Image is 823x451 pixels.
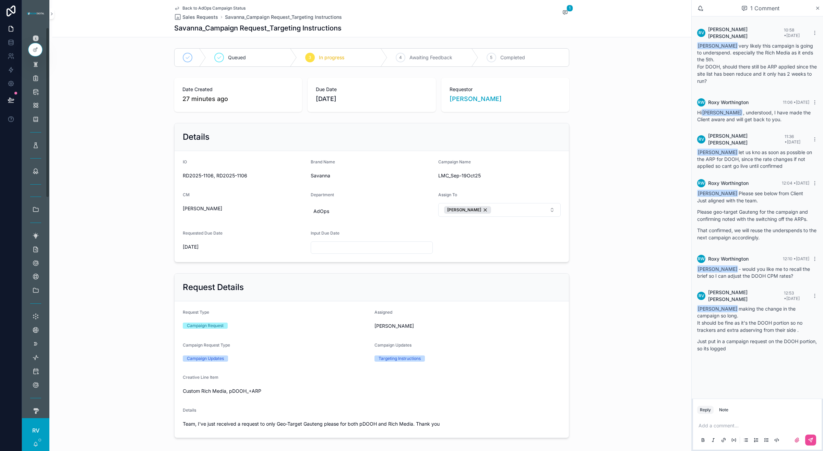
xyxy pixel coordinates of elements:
[698,180,705,186] span: RW
[374,342,411,348] span: Campaign Updates
[183,282,244,293] h2: Request Details
[697,190,818,241] div: Please see below from Client
[697,265,738,273] span: [PERSON_NAME]
[32,426,39,435] span: RV
[784,290,800,301] span: 12:53 • [DATE]
[183,192,190,197] span: CM
[182,94,228,104] p: 27 minutes ago
[716,406,731,414] button: Note
[697,110,811,122] span: Hi , understood, I have made the Client aware and will get back to you.
[183,421,561,427] span: Team, I've just received a request to only Geo-Target Gauteng please for both pDOOH and Rich Medi...
[311,192,334,197] span: Department
[174,14,218,21] a: Sales Requests
[316,94,427,104] span: [DATE]
[183,342,230,348] span: Campaign Request Type
[566,5,573,12] span: 1
[697,208,818,223] p: Please geo-target Gauteng for the campaign and confirming noted with the switching off the ARPs.
[708,133,785,146] span: [PERSON_NAME] [PERSON_NAME]
[311,230,339,236] span: Input Due Date
[697,149,738,156] span: [PERSON_NAME]
[187,355,224,362] div: Campaign Updates
[697,338,818,352] p: Just put in a campaign request on the DOOH portion, so its logged
[183,172,305,179] span: RD2025-1106, RD2025-1106
[783,256,809,261] span: 12:10 • [DATE]
[379,355,421,362] div: Targeting Instructions
[438,172,561,179] span: LMC_Sep-19Oct25
[699,30,704,36] span: RV
[697,319,818,334] p: It should be fine as it's the DOOH portion so no trackers and extra adserving from their side .
[311,172,433,179] span: Savanna
[409,54,452,61] span: Awaiting Feedback
[438,203,561,217] button: Select Button
[444,206,491,214] button: Unselect 449
[697,266,810,279] span: - would you like me to recall the brief so I can adjust the DOOH CPM rates?
[697,42,738,49] span: [PERSON_NAME]
[782,180,809,186] span: 12:04 • [DATE]
[183,131,210,142] h2: Details
[561,9,569,17] button: 1
[447,207,481,213] span: [PERSON_NAME]
[708,26,784,40] span: [PERSON_NAME] [PERSON_NAME]
[182,5,246,11] span: Back to AdOps Campaign Status
[697,305,818,352] div: making the change in the campaign so long.
[399,55,402,60] span: 4
[750,4,779,12] span: 1 Comment
[708,180,749,187] span: Roxy Worthington
[225,14,342,21] a: Savanna_Campaign Request_Targeting Instructions
[699,137,704,142] span: RV
[183,375,218,380] span: Creative Line Item
[183,243,305,250] span: [DATE]
[697,42,818,85] div: very likely this campaign is going to underspend. especially the Rich Media as it ends the 5th.
[697,305,738,312] span: [PERSON_NAME]
[698,256,705,262] span: RW
[183,230,223,236] span: Requested Due Date
[316,86,427,93] span: Due Date
[174,5,246,11] a: Back to AdOps Campaign Status
[183,310,209,315] span: Request Type
[784,27,800,38] span: 10:58 • [DATE]
[228,54,246,61] span: Queued
[697,406,714,414] button: Reply
[708,99,749,106] span: Roxy Worthington
[785,134,800,145] span: 11:36 • [DATE]
[500,54,525,61] span: Completed
[311,159,335,164] span: Brand Name
[699,293,704,299] span: RV
[313,208,329,215] span: AdOps
[697,197,818,204] p: Just aligned with the team.
[319,54,344,61] span: In progress
[450,94,502,104] a: [PERSON_NAME]
[698,100,705,105] span: RW
[702,109,742,116] span: [PERSON_NAME]
[697,227,818,241] p: That confirmed, we will reuse the underspends to the next campaign accordingly.
[708,289,784,303] span: [PERSON_NAME] [PERSON_NAME]
[374,310,392,315] span: Assigned
[182,14,218,21] span: Sales Requests
[438,159,471,164] span: Campaign Name
[374,323,561,329] span: [PERSON_NAME]
[26,11,45,16] img: App logo
[182,86,294,93] span: Date Created
[174,23,342,33] h1: Savanna_Campaign Request_Targeting Instructions
[697,149,812,169] span: let us kno as soon as possible on the ARP for DOOH, since the rate changes if not applied so cant...
[22,27,49,418] div: scrollable content
[697,63,818,85] p: For DOOH, should there still be ARP applied since the site list has been reduce and it only has 2...
[183,205,305,212] span: [PERSON_NAME]
[490,55,492,60] span: 5
[697,190,738,197] span: [PERSON_NAME]
[183,159,187,164] span: IO
[187,323,224,329] div: Campaign Request
[438,192,457,197] span: Assign To
[719,407,728,413] div: Note
[783,100,809,105] span: 11:06 • [DATE]
[450,86,561,93] span: Requestor
[309,55,311,60] span: 3
[708,255,749,262] span: Roxy Worthington
[183,408,196,413] span: Details
[183,388,273,394] span: Custom Rich Media, pDOOH_+ARP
